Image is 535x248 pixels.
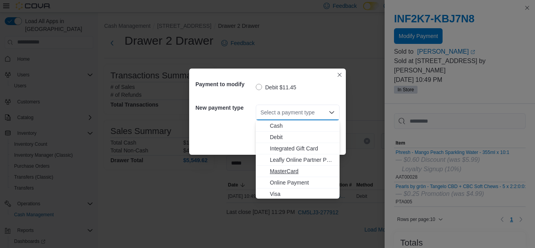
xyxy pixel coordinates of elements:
[256,120,340,200] div: Choose from the following options
[335,70,344,80] button: Closes this modal window
[256,83,296,92] label: Debit $11.45
[270,133,335,141] span: Debit
[256,154,340,166] button: Leafly Online Partner Payment
[195,76,254,92] h5: Payment to modify
[270,145,335,152] span: Integrated Gift Card
[260,108,261,117] input: Accessible screen reader label
[256,132,340,143] button: Debit
[195,100,254,116] h5: New payment type
[256,143,340,154] button: Integrated Gift Card
[270,156,335,164] span: Leafly Online Partner Payment
[256,188,340,200] button: Visa
[329,109,335,116] button: Close list of options
[256,166,340,177] button: MasterCard
[270,190,335,198] span: Visa
[270,179,335,186] span: Online Payment
[256,120,340,132] button: Cash
[270,122,335,130] span: Cash
[270,167,335,175] span: MasterCard
[256,177,340,188] button: Online Payment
